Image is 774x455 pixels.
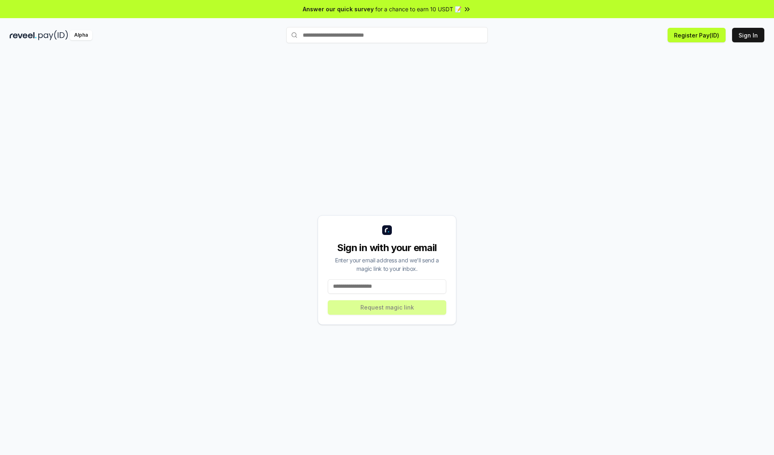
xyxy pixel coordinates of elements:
img: pay_id [38,30,68,40]
div: Sign in with your email [328,241,446,254]
img: reveel_dark [10,30,37,40]
button: Register Pay(ID) [668,28,726,42]
span: Answer our quick survey [303,5,374,13]
button: Sign In [732,28,764,42]
span: for a chance to earn 10 USDT 📝 [375,5,462,13]
img: logo_small [382,225,392,235]
div: Alpha [70,30,92,40]
div: Enter your email address and we’ll send a magic link to your inbox. [328,256,446,273]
